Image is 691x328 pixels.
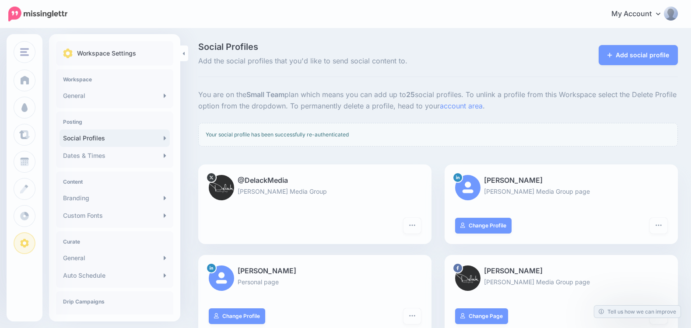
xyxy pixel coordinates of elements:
a: My Account [603,3,678,25]
img: Missinglettr [8,7,67,21]
p: [PERSON_NAME] Media Group [209,186,421,196]
a: Auto Schedule [60,267,170,284]
a: Dates & Times [60,147,170,164]
p: [PERSON_NAME] Media Group page [455,277,667,287]
div: Your social profile has been successfully re-authenticated [198,123,678,147]
span: Social Profiles [198,42,514,51]
p: Personal page [209,277,421,287]
p: @DelackMedia [209,175,421,186]
img: user_default_image.png [209,265,234,291]
h4: Drip Campaigns [63,298,166,305]
h4: Content [63,178,166,185]
img: 998609_10151421728180672_1878189009_n-bsa33178.png [455,265,481,291]
a: Change Profile [209,308,265,324]
p: Workspace Settings [77,48,136,59]
p: [PERSON_NAME] [209,265,421,277]
h4: Posting [63,119,166,125]
img: 1e188cf9ee109fb7ea2f371351bbb3b5-22970.png [209,175,234,200]
b: Small Team [246,90,284,99]
a: General [60,87,170,105]
a: Change Profile [455,218,512,234]
img: menu.png [20,48,29,56]
a: Branding [60,189,170,207]
a: Add social profile [599,45,678,65]
img: user_default_image.png [455,175,481,200]
a: Social Profiles [60,129,170,147]
h4: Curate [63,238,166,245]
a: Custom Fonts [60,207,170,224]
img: settings.png [63,49,73,58]
b: 25 [406,90,415,99]
span: Add the social profiles that you'd like to send social content to. [198,56,514,67]
a: Change Page [455,308,508,324]
a: General [60,249,170,267]
a: Tell us how we can improve [594,306,680,318]
a: account area [440,101,483,110]
h4: Workspace [63,76,166,83]
p: You are on the plan which means you can add up to social profiles. To unlink a profile from this ... [198,89,678,112]
a: General [60,309,170,327]
p: [PERSON_NAME] [455,265,667,277]
p: [PERSON_NAME] Media Group page [455,186,667,196]
p: [PERSON_NAME] [455,175,667,186]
